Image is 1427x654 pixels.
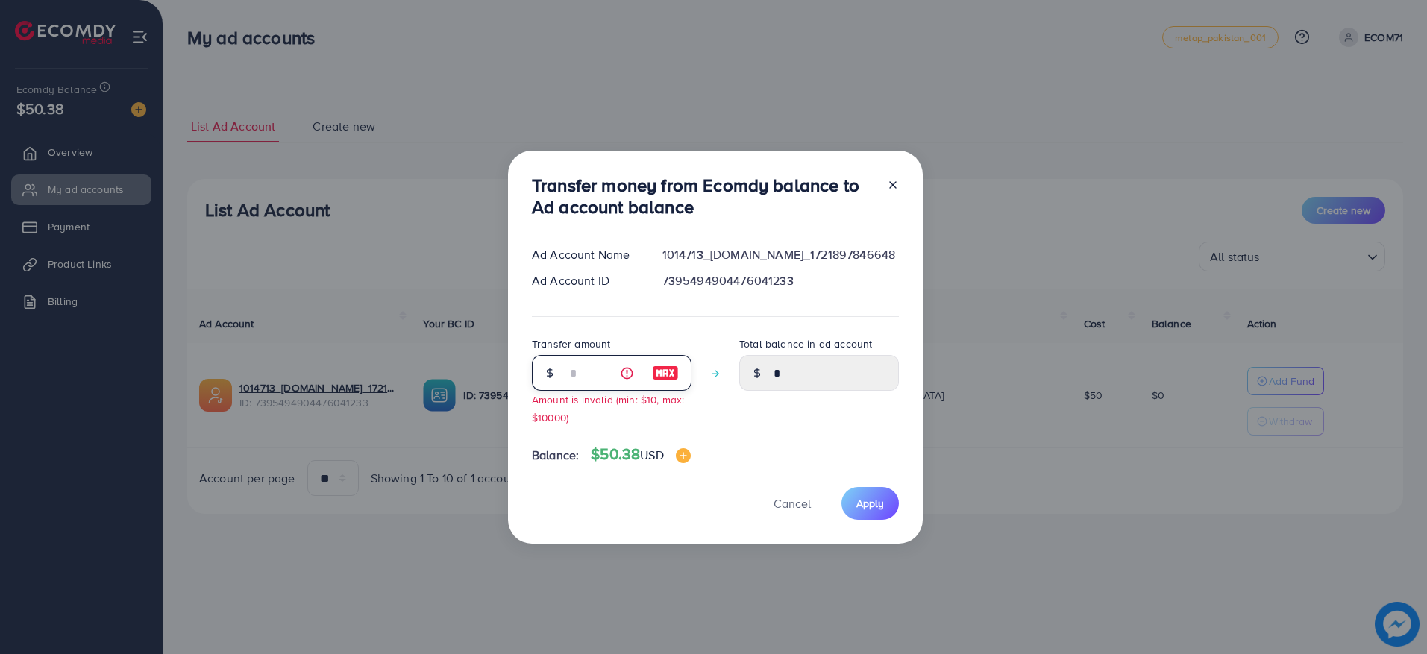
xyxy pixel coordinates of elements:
h3: Transfer money from Ecomdy balance to Ad account balance [532,174,875,218]
div: 1014713_[DOMAIN_NAME]_1721897846648 [650,246,911,263]
label: Transfer amount [532,336,610,351]
span: Cancel [774,495,811,512]
small: Amount is invalid (min: $10, max: $10000) [532,392,684,424]
button: Apply [841,487,899,519]
div: Ad Account ID [520,272,650,289]
span: Balance: [532,447,579,464]
div: 7395494904476041233 [650,272,911,289]
span: USD [640,447,663,463]
img: image [652,364,679,382]
label: Total balance in ad account [739,336,872,351]
h4: $50.38 [591,445,690,464]
div: Ad Account Name [520,246,650,263]
img: image [676,448,691,463]
span: Apply [856,496,884,511]
button: Cancel [755,487,829,519]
